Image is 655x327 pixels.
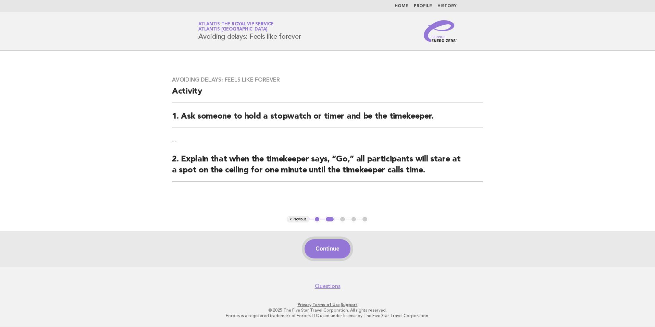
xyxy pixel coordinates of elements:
a: Atlantis the Royal VIP ServiceAtlantis [GEOGRAPHIC_DATA] [198,22,274,32]
a: Support [341,302,358,307]
p: · · [118,302,537,307]
h3: Avoiding delays: Feels like forever [172,76,483,83]
a: Questions [315,283,341,290]
a: Terms of Use [312,302,340,307]
p: -- [172,136,483,146]
button: 1 [314,216,321,223]
h2: Activity [172,86,483,103]
button: Continue [305,239,350,258]
p: © 2025 The Five Star Travel Corporation. All rights reserved. [118,307,537,313]
img: Service Energizers [424,20,457,42]
button: < Previous [287,216,309,223]
a: Privacy [298,302,311,307]
button: 2 [325,216,335,223]
a: History [437,4,457,8]
span: Atlantis [GEOGRAPHIC_DATA] [198,27,268,32]
h1: Avoiding delays: Feels like forever [198,22,301,40]
h2: 1. Ask someone to hold a stopwatch or timer and be the timekeeper. [172,111,483,128]
p: Forbes is a registered trademark of Forbes LLC used under license by The Five Star Travel Corpora... [118,313,537,318]
h2: 2. Explain that when the timekeeper says, “Go,” all participants will stare at a spot on the ceil... [172,154,483,182]
a: Home [395,4,408,8]
a: Profile [414,4,432,8]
